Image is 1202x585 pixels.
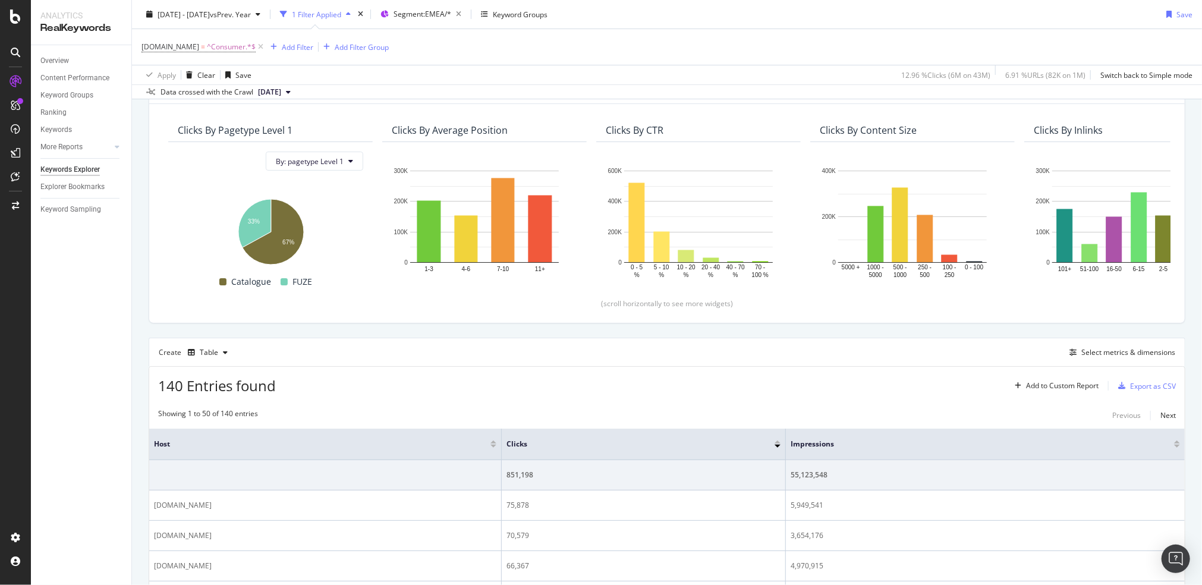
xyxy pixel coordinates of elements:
[608,168,622,174] text: 600K
[40,181,105,193] div: Explorer Bookmarks
[1106,266,1122,273] text: 16-50
[154,500,496,511] div: [DOMAIN_NAME]
[506,439,757,449] span: Clicks
[791,561,1180,571] div: 4,970,915
[1026,382,1099,389] div: Add to Custom Report
[1112,410,1141,420] div: Previous
[1046,259,1050,266] text: 0
[40,203,123,216] a: Keyword Sampling
[506,470,781,480] div: 851,198
[178,193,363,266] div: A chart.
[822,213,836,220] text: 200K
[158,408,258,423] div: Showing 1 to 50 of 140 entries
[292,275,312,289] span: FUZE
[292,9,341,19] div: 1 Filter Applied
[1162,5,1192,24] button: Save
[266,152,363,171] button: By: pagetype Level 1
[40,72,123,84] a: Content Performance
[40,55,69,67] div: Overview
[235,70,251,80] div: Save
[791,439,1156,449] span: Impressions
[424,266,433,273] text: 1-3
[943,265,956,271] text: 100 -
[869,272,883,279] text: 5000
[1176,9,1192,19] div: Save
[1036,168,1050,174] text: 300K
[158,70,176,80] div: Apply
[965,265,984,271] text: 0 - 100
[1058,266,1072,273] text: 101+
[1036,199,1050,205] text: 200K
[1081,347,1175,357] div: Select metrics & dimensions
[276,156,344,166] span: By: pagetype Level 1
[40,141,83,153] div: More Reports
[210,9,251,19] span: vs Prev. Year
[258,87,281,97] span: 2024 Sep. 22nd
[40,141,111,153] a: More Reports
[394,199,408,205] text: 200K
[893,272,907,279] text: 1000
[497,266,509,273] text: 7-10
[820,124,917,136] div: Clicks By Content Size
[726,265,745,271] text: 40 - 70
[394,168,408,174] text: 300K
[791,530,1180,541] div: 3,654,176
[791,470,1180,480] div: 55,123,548
[141,65,176,84] button: Apply
[1130,381,1176,391] div: Export as CSV
[200,349,218,356] div: Table
[376,5,466,24] button: Segment:EMEA/*
[733,272,738,279] text: %
[462,266,471,273] text: 4-6
[535,266,545,273] text: 11+
[40,124,72,136] div: Keywords
[154,530,496,541] div: [DOMAIN_NAME]
[158,376,276,395] span: 140 Entries found
[1010,376,1099,395] button: Add to Custom Report
[221,65,251,84] button: Save
[1065,345,1175,360] button: Select metrics & dimensions
[40,72,109,84] div: Content Performance
[842,265,860,271] text: 5000 +
[506,530,781,541] div: 70,579
[282,42,313,52] div: Add Filter
[1159,266,1168,273] text: 2-5
[154,561,496,571] div: [DOMAIN_NAME]
[253,85,295,99] button: [DATE]
[608,199,622,205] text: 400K
[40,181,123,193] a: Explorer Bookmarks
[1096,65,1192,84] button: Switch back to Simple mode
[752,272,769,279] text: 100 %
[493,9,547,19] div: Keyword Groups
[40,89,93,102] div: Keyword Groups
[684,272,689,279] text: %
[1080,266,1099,273] text: 51-100
[606,165,791,280] svg: A chart.
[40,21,122,35] div: RealKeywords
[392,165,577,280] svg: A chart.
[392,124,508,136] div: Clicks By Average Position
[901,70,990,80] div: 12.96 % Clicks ( 6M on 43M )
[606,124,663,136] div: Clicks By CTR
[40,89,123,102] a: Keyword Groups
[945,272,955,279] text: 250
[207,39,256,55] span: ^Consumer.*$
[40,10,122,21] div: Analytics
[476,5,552,24] button: Keyword Groups
[40,124,123,136] a: Keywords
[1160,410,1176,420] div: Next
[183,343,232,362] button: Table
[266,40,313,54] button: Add Filter
[867,265,884,271] text: 1000 -
[506,500,781,511] div: 75,878
[920,272,930,279] text: 500
[335,42,389,52] div: Add Filter Group
[820,165,1005,280] svg: A chart.
[201,42,205,52] span: =
[161,87,253,97] div: Data crossed with the Crawl
[178,124,292,136] div: Clicks By pagetype Level 1
[634,272,640,279] text: %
